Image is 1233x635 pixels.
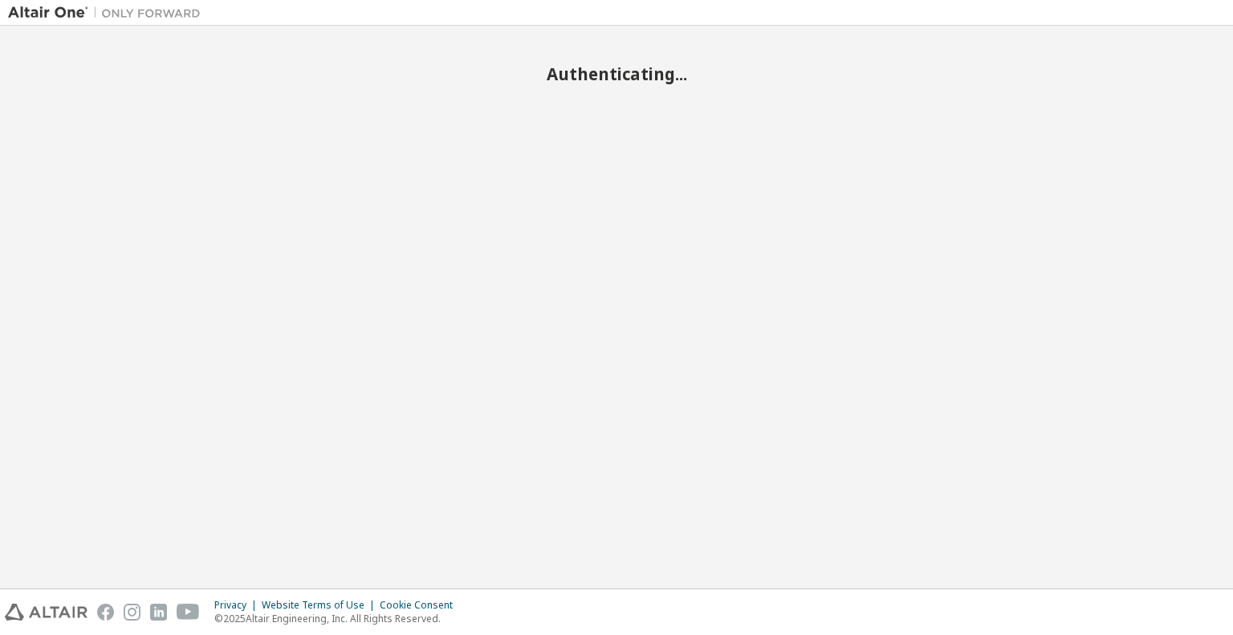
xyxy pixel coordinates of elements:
[214,599,262,612] div: Privacy
[97,604,114,621] img: facebook.svg
[150,604,167,621] img: linkedin.svg
[262,599,380,612] div: Website Terms of Use
[214,612,462,625] p: © 2025 Altair Engineering, Inc. All Rights Reserved.
[5,604,87,621] img: altair_logo.svg
[380,599,462,612] div: Cookie Consent
[8,63,1225,84] h2: Authenticating...
[124,604,140,621] img: instagram.svg
[177,604,200,621] img: youtube.svg
[8,5,209,21] img: Altair One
